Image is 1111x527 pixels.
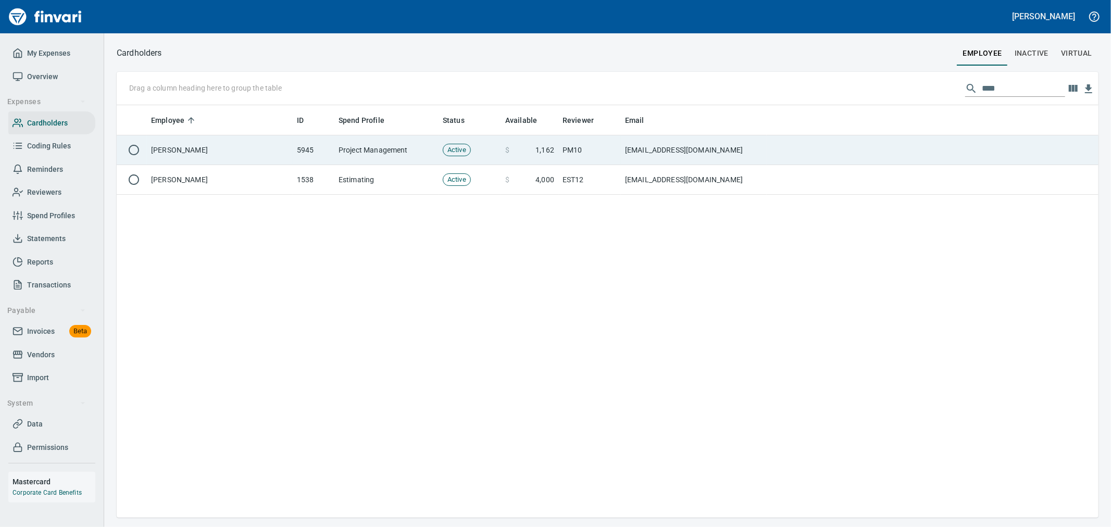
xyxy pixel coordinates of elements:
[27,232,66,245] span: Statements
[8,436,95,459] a: Permissions
[443,114,465,127] span: Status
[339,114,384,127] span: Spend Profile
[625,114,644,127] span: Email
[3,301,90,320] button: Payable
[8,273,95,297] a: Transactions
[8,250,95,274] a: Reports
[1015,47,1048,60] span: Inactive
[27,371,49,384] span: Import
[505,145,509,155] span: $
[535,174,554,185] span: 4,000
[8,181,95,204] a: Reviewers
[27,418,43,431] span: Data
[7,95,86,108] span: Expenses
[3,92,90,111] button: Expenses
[147,135,293,165] td: [PERSON_NAME]
[27,348,55,361] span: Vendors
[27,163,63,176] span: Reminders
[27,186,61,199] span: Reviewers
[6,4,84,29] img: Finvari
[443,145,470,155] span: Active
[963,47,1002,60] span: employee
[443,175,470,185] span: Active
[27,209,75,222] span: Spend Profiles
[8,65,95,89] a: Overview
[151,114,184,127] span: Employee
[151,114,198,127] span: Employee
[8,204,95,228] a: Spend Profiles
[27,140,71,153] span: Coding Rules
[129,83,282,93] p: Drag a column heading here to group the table
[27,70,58,83] span: Overview
[443,114,478,127] span: Status
[297,114,304,127] span: ID
[505,114,551,127] span: Available
[293,165,334,195] td: 1538
[8,158,95,181] a: Reminders
[563,114,607,127] span: Reviewer
[27,279,71,292] span: Transactions
[117,47,162,59] p: Cardholders
[27,47,70,60] span: My Expenses
[13,476,95,487] h6: Mastercard
[27,325,55,338] span: Invoices
[8,366,95,390] a: Import
[1081,81,1096,97] button: Download table
[505,174,509,185] span: $
[1013,11,1075,22] h5: [PERSON_NAME]
[558,135,621,165] td: PM10
[535,145,554,155] span: 1,162
[621,165,767,195] td: [EMAIL_ADDRESS][DOMAIN_NAME]
[563,114,594,127] span: Reviewer
[69,325,91,337] span: Beta
[1065,81,1081,96] button: Choose columns to display
[7,397,86,410] span: System
[8,412,95,436] a: Data
[117,47,162,59] nav: breadcrumb
[621,135,767,165] td: [EMAIL_ADDRESS][DOMAIN_NAME]
[625,114,658,127] span: Email
[558,165,621,195] td: EST12
[8,134,95,158] a: Coding Rules
[1010,8,1078,24] button: [PERSON_NAME]
[334,165,439,195] td: Estimating
[147,165,293,195] td: [PERSON_NAME]
[8,42,95,65] a: My Expenses
[334,135,439,165] td: Project Management
[8,111,95,135] a: Cardholders
[1061,47,1092,60] span: virtual
[27,256,53,269] span: Reports
[339,114,398,127] span: Spend Profile
[27,441,68,454] span: Permissions
[293,135,334,165] td: 5945
[13,489,82,496] a: Corporate Card Benefits
[7,304,86,317] span: Payable
[8,343,95,367] a: Vendors
[8,227,95,250] a: Statements
[3,394,90,413] button: System
[27,117,68,130] span: Cardholders
[297,114,317,127] span: ID
[505,114,537,127] span: Available
[8,320,95,343] a: InvoicesBeta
